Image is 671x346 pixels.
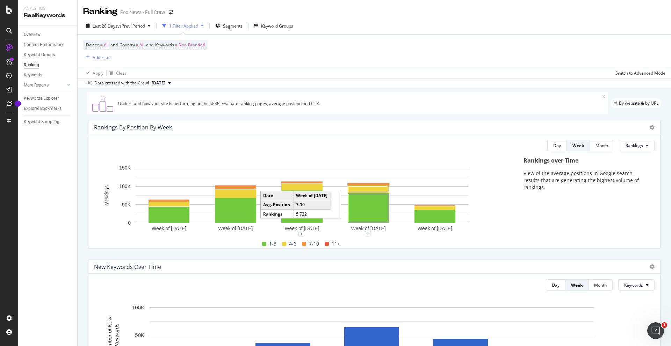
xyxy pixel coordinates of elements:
a: Keyword Sampling [24,118,72,126]
button: Month [590,140,614,151]
div: Clear [116,70,127,76]
span: vs Prev. Period [117,23,145,29]
div: Month [596,143,608,149]
text: 50K [135,332,144,338]
text: Week of [DATE] [351,226,386,231]
span: 2025 Sep. 18th [152,80,165,86]
div: Analytics [24,6,72,12]
span: Segments [223,23,243,29]
button: Day [547,140,567,151]
span: All [139,40,144,50]
text: Rankings [104,186,109,206]
div: Week [571,282,583,288]
text: Week of [DATE] [284,226,319,231]
div: Ranking [83,6,117,17]
button: Add Filter [83,53,111,61]
svg: A chart. [94,164,510,234]
a: More Reports [24,82,65,89]
div: Content Performance [24,41,64,48]
text: Week of [DATE] [418,226,452,231]
div: Ranking [24,61,39,69]
button: Switch to Advanced Mode [613,67,665,78]
span: Last 28 Days [93,23,117,29]
button: Clear [107,67,127,78]
div: arrow-right-arrow-left [169,10,173,15]
text: 0 [128,220,131,226]
button: Keywords [618,279,655,291]
img: C0S+odjvPe+dCwPhcw0W2jU4KOcefU0IcxbkVEfgJ6Ft4vBgsVVQAAAABJRU5ErkJggg== [90,95,115,112]
span: = [100,42,103,48]
button: Week [567,140,590,151]
div: Month [594,282,607,288]
div: Explorer Bookmarks [24,105,62,112]
div: 1 Filter Applied [169,23,198,29]
span: = [175,42,178,48]
div: Keywords Explorer [24,95,59,102]
div: Overview [24,31,41,38]
span: Non-Branded [179,40,205,50]
div: Keyword Sampling [24,118,59,126]
a: Keyword Groups [24,51,72,59]
button: Rankings [620,140,655,151]
div: Apply [93,70,103,76]
button: Day [546,279,565,291]
span: Rankings [626,143,643,149]
span: 7-10 [309,240,319,248]
text: 100K [119,183,131,189]
span: and [110,42,118,48]
a: Keywords [24,72,72,79]
text: Week of [DATE] [218,226,253,231]
div: Week [572,143,584,149]
div: Rankings By Position By Week [94,124,172,131]
div: Fox News - Full Crawl [120,9,166,16]
div: Understand how your site is performing on the SERP. Evaluate ranking pages, average position and ... [118,100,602,106]
p: View of the average positions in Google search results that are generating the highest volume of ... [524,170,648,191]
span: and [146,42,153,48]
div: Day [553,143,561,149]
div: Keyword Groups [24,51,55,59]
span: Keywords [624,282,643,288]
a: Content Performance [24,41,72,48]
button: [DATE] [149,79,174,87]
a: Keywords Explorer [24,95,72,102]
div: New Keywords Over Time [94,263,161,270]
div: RealKeywords [24,12,72,20]
div: Data crossed with the Crawl [94,80,149,86]
span: 4-6 [289,240,296,248]
div: plus [365,231,370,236]
div: legacy label [611,98,661,108]
span: Keywords [155,42,174,48]
span: Country [120,42,135,48]
div: Rankings over Time [524,157,648,165]
div: Keywords [24,72,42,79]
a: Overview [24,31,72,38]
button: 1 Filter Applied [159,20,207,31]
div: Add Filter [93,54,111,60]
span: 1-3 [269,240,276,248]
span: = [136,42,138,48]
button: Last 28 DaysvsPrev. Period [83,20,153,31]
iframe: Intercom live chat [647,322,664,339]
a: Ranking [24,61,72,69]
button: Week [565,279,589,291]
button: Month [589,279,613,291]
a: Explorer Bookmarks [24,105,72,112]
button: Keyword Groups [251,20,296,31]
span: Device [86,42,99,48]
button: Segments [212,20,245,31]
div: Switch to Advanced Mode [615,70,665,76]
button: Apply [83,67,103,78]
div: Tooltip anchor [15,100,21,107]
span: All [104,40,109,50]
text: 50K [122,202,131,208]
span: 1 [662,322,667,328]
text: 150K [119,165,131,171]
div: Day [552,282,560,288]
div: More Reports [24,82,49,89]
text: 100K [132,304,144,310]
span: By website & by URL [619,101,658,105]
text: Week of [DATE] [152,226,186,231]
div: 1 [298,231,304,236]
div: Keyword Groups [261,23,293,29]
